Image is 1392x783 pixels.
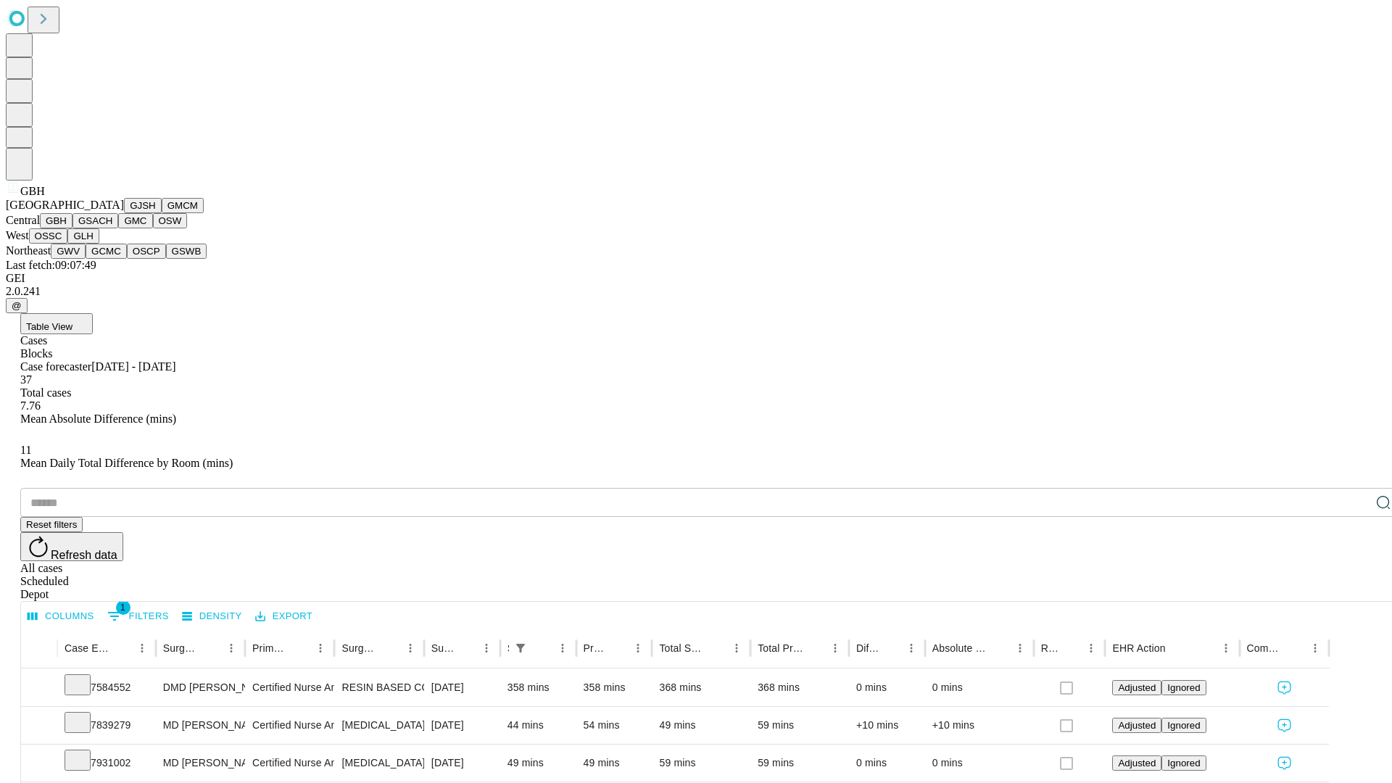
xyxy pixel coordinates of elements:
div: 7839279 [65,707,149,744]
span: Adjusted [1118,682,1156,693]
span: [DATE] - [DATE] [91,360,175,373]
div: 59 mins [758,707,842,744]
button: GWV [51,244,86,259]
button: Sort [805,638,825,658]
div: [MEDICAL_DATA] CA SCRN HI RISK [341,707,416,744]
div: 368 mins [758,669,842,706]
div: MD [PERSON_NAME] [163,745,238,782]
div: 0 mins [856,745,918,782]
button: Reset filters [20,517,83,532]
button: Show filters [104,605,173,628]
span: GBH [20,185,45,197]
div: [MEDICAL_DATA] CA SCRN NOT HI RSK [341,745,416,782]
button: Adjusted [1112,755,1161,771]
div: EHR Action [1112,642,1165,654]
button: OSCP [127,244,166,259]
button: Menu [400,638,420,658]
div: 2.0.241 [6,285,1386,298]
div: 7584552 [65,669,149,706]
button: Adjusted [1112,680,1161,695]
button: Menu [825,638,845,658]
button: Density [178,605,246,628]
div: 59 mins [758,745,842,782]
button: Sort [380,638,400,658]
span: Table View [26,321,72,332]
span: Mean Daily Total Difference by Room (mins) [20,457,233,469]
span: Northeast [6,244,51,257]
button: Refresh data [20,532,123,561]
div: 368 mins [659,669,743,706]
button: OSW [153,213,188,228]
span: Last fetch: 09:07:49 [6,259,96,271]
span: @ [12,300,22,311]
div: Difference [856,642,879,654]
button: Sort [201,638,221,658]
button: Export [252,605,316,628]
span: Refresh data [51,549,117,561]
button: Ignored [1161,718,1206,733]
div: 44 mins [507,707,569,744]
button: Expand [28,676,50,701]
div: Total Predicted Duration [758,642,803,654]
button: GLH [67,228,99,244]
div: GEI [6,272,1386,285]
button: Menu [1010,638,1030,658]
div: [DATE] [431,745,493,782]
div: 49 mins [507,745,569,782]
span: Adjusted [1118,720,1156,731]
button: Sort [990,638,1010,658]
div: 49 mins [584,745,645,782]
button: Menu [476,638,497,658]
div: Total Scheduled Duration [659,642,705,654]
div: Surgery Date [431,642,455,654]
span: Central [6,214,40,226]
div: 0 mins [932,745,1027,782]
button: Menu [901,638,921,658]
span: 11 [20,444,31,456]
button: OSSC [29,228,68,244]
div: RESIN BASED COMPOSITE 4/OR MORE SURFACES, ANTERIOR [341,669,416,706]
span: West [6,229,29,241]
div: 0 mins [856,669,918,706]
button: Menu [628,638,648,658]
button: Select columns [24,605,98,628]
button: Adjusted [1112,718,1161,733]
div: Certified Nurse Anesthetist [252,745,327,782]
div: +10 mins [932,707,1027,744]
button: Sort [290,638,310,658]
div: Surgery Name [341,642,378,654]
button: @ [6,298,28,313]
div: MD [PERSON_NAME] [163,707,238,744]
div: Absolute Difference [932,642,988,654]
button: Sort [1167,638,1188,658]
span: 1 [116,600,130,615]
div: 54 mins [584,707,645,744]
div: Resolved in EHR [1041,642,1060,654]
div: Comments [1247,642,1283,654]
button: GBH [40,213,72,228]
div: 59 mins [659,745,743,782]
button: GMCM [162,198,204,213]
div: Certified Nurse Anesthetist [252,707,327,744]
span: Reset filters [26,519,77,530]
button: Show filters [510,638,531,658]
span: Mean Absolute Difference (mins) [20,413,176,425]
button: GJSH [124,198,162,213]
div: [DATE] [431,707,493,744]
button: GMC [118,213,152,228]
button: Sort [608,638,628,658]
button: Expand [28,751,50,776]
button: GCMC [86,244,127,259]
button: Menu [132,638,152,658]
button: Sort [1061,638,1081,658]
div: Predicted In Room Duration [584,642,607,654]
div: 358 mins [507,669,569,706]
button: Table View [20,313,93,334]
div: Primary Service [252,642,289,654]
button: Menu [1081,638,1101,658]
div: 1 active filter [510,638,531,658]
button: Ignored [1161,755,1206,771]
button: GSWB [166,244,207,259]
button: Sort [881,638,901,658]
div: Certified Nurse Anesthetist [252,669,327,706]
